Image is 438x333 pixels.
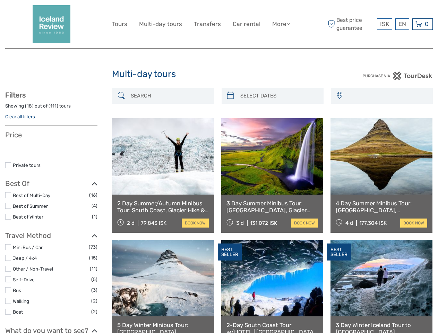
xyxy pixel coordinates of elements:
[226,200,318,214] a: 3 Day Summer Minibus Tour: [GEOGRAPHIC_DATA], Glacier Hike and [GEOGRAPHIC_DATA]
[139,19,182,29] a: Multi-day tours
[128,90,211,102] input: SEARCH
[5,231,97,240] h3: Travel Method
[91,308,97,316] span: (2)
[92,213,97,221] span: (1)
[91,286,97,294] span: (3)
[218,244,242,261] div: BEST SELLER
[250,220,277,226] div: 131.072 ISK
[380,20,389,27] span: ISK
[359,220,387,226] div: 177.304 ISK
[27,103,32,109] label: 18
[13,309,23,315] a: Boat
[112,19,127,29] a: Tours
[13,266,53,272] a: Other / Non-Travel
[182,219,209,228] a: book now
[5,179,97,188] h3: Best Of
[395,18,409,30] div: EN
[272,19,290,29] a: More
[117,200,209,214] a: 2 Day Summer/Autumn Minibus Tour: South Coast, Glacier Hike & Jokulsarlon
[400,219,427,228] a: book now
[233,19,260,29] a: Car rental
[194,19,221,29] a: Transfers
[90,265,97,273] span: (11)
[141,220,166,226] div: 79.843 ISK
[5,131,97,139] h3: Price
[291,219,318,228] a: book now
[89,191,97,199] span: (16)
[336,200,427,214] a: 4 Day Summer Minibus Tour: [GEOGRAPHIC_DATA], [GEOGRAPHIC_DATA], [GEOGRAPHIC_DATA] and [GEOGRAPHI...
[13,298,29,304] a: Walking
[127,220,135,226] span: 2 d
[236,220,244,226] span: 3 d
[345,220,353,226] span: 4 d
[112,69,326,80] h1: Multi-day tours
[89,254,97,262] span: (15)
[13,288,21,293] a: Bus
[327,244,351,261] div: BEST SELLER
[13,203,48,209] a: Best of Summer
[91,297,97,305] span: (2)
[13,255,37,261] a: Jeep / 4x4
[238,90,320,102] input: SELECT DATES
[33,5,70,43] img: 2352-2242c590-57d0-4cbf-9375-f685811e12ac_logo_big.png
[13,162,41,168] a: Private tours
[326,16,375,32] span: Best price guarantee
[89,243,97,251] span: (73)
[362,71,433,80] img: PurchaseViaTourDesk.png
[13,277,35,282] a: Self-Drive
[5,91,26,99] strong: Filters
[5,103,97,113] div: Showing ( ) out of ( ) tours
[13,245,43,250] a: Mini Bus / Car
[50,103,57,109] label: 111
[5,114,35,119] a: Clear all filters
[92,202,97,210] span: (4)
[91,275,97,283] span: (5)
[424,20,430,27] span: 0
[13,214,43,220] a: Best of Winter
[13,193,50,198] a: Best of Multi-Day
